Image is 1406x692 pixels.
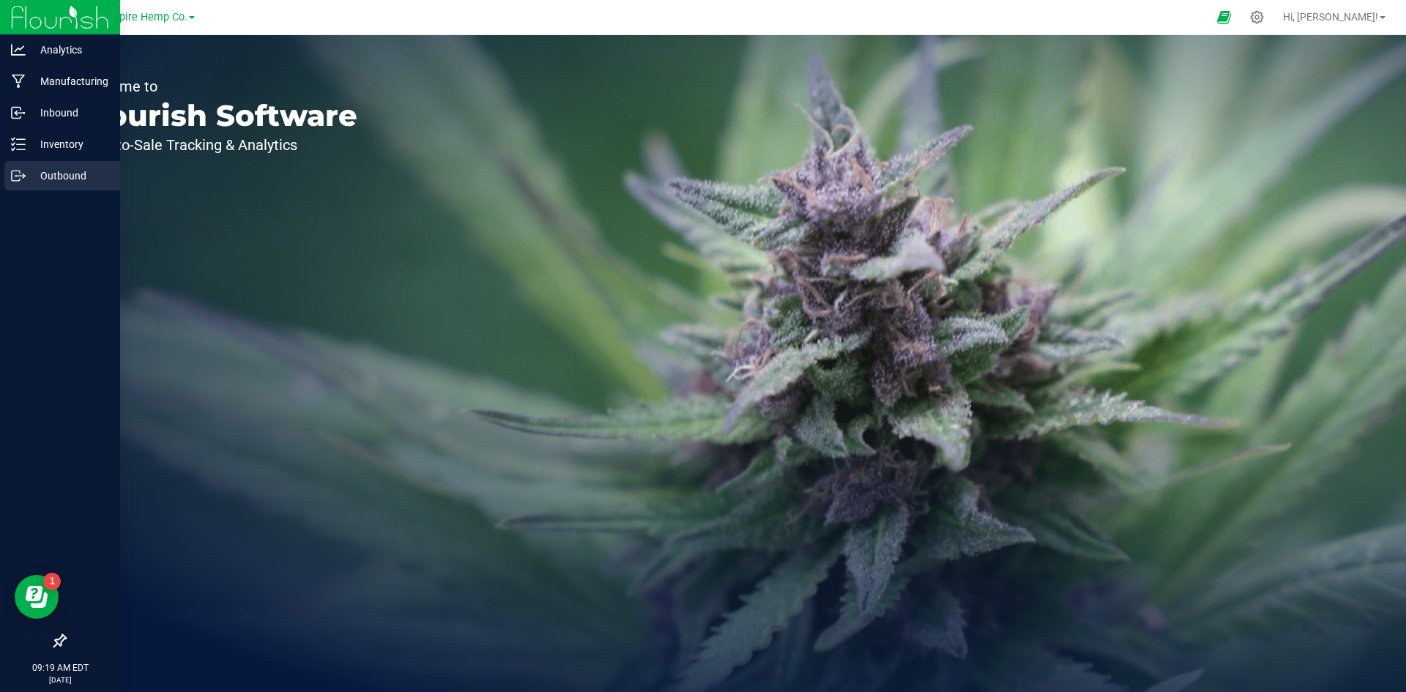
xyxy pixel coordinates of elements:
p: Outbound [26,167,114,185]
inline-svg: Inventory [11,137,26,152]
span: Empire Hemp Co. [104,11,187,23]
iframe: Resource center unread badge [43,573,61,590]
span: Open Ecommerce Menu [1208,3,1241,31]
div: Manage settings [1248,10,1266,24]
p: 09:19 AM EDT [7,661,114,674]
p: Manufacturing [26,72,114,90]
iframe: Resource center [15,575,59,619]
inline-svg: Manufacturing [11,74,26,89]
p: Inbound [26,104,114,122]
p: Welcome to [79,79,357,94]
span: Hi, [PERSON_NAME]! [1283,11,1378,23]
inline-svg: Inbound [11,105,26,120]
p: Analytics [26,41,114,59]
p: [DATE] [7,674,114,685]
p: Seed-to-Sale Tracking & Analytics [79,138,357,152]
inline-svg: Outbound [11,168,26,183]
p: Flourish Software [79,101,357,130]
p: Inventory [26,135,114,153]
inline-svg: Analytics [11,42,26,57]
